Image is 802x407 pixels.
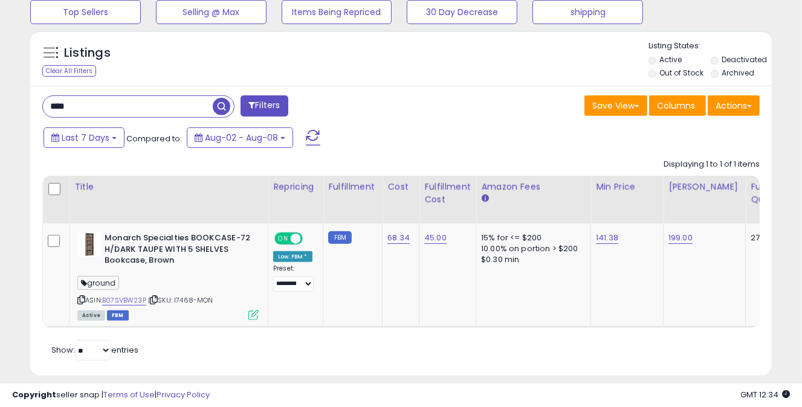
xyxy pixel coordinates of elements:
div: 10.00% on portion > $200 [481,243,581,254]
strong: Copyright [12,389,56,400]
label: Out of Stock [659,68,703,78]
div: Fulfillment [328,181,377,193]
button: Aug-02 - Aug-08 [187,127,293,148]
label: Deactivated [722,54,767,65]
a: Terms of Use [103,389,155,400]
div: Low. FBM * [273,251,312,262]
span: Aug-02 - Aug-08 [205,132,278,144]
span: Show: entries [51,344,138,356]
button: Filters [241,95,288,117]
b: Monarch Specialties BOOKCASE-72 H/DARK TAUPE WITH 5 SHELVES Bookcase, Brown [105,232,251,269]
div: Title [74,181,263,193]
a: 45.00 [424,232,447,244]
span: ground [77,276,119,290]
button: Save View [584,95,647,116]
h5: Listings [64,45,111,62]
span: FBM [107,310,129,321]
label: Archived [722,68,754,78]
div: Clear All Filters [42,65,96,77]
button: Columns [649,95,706,116]
span: | SKU: I7468-MON [148,295,213,305]
div: Fulfillment Cost [424,181,471,206]
small: FBM [328,231,352,244]
a: B07SVBW23P [102,295,146,306]
a: 68.34 [387,232,410,244]
span: ON [276,234,291,244]
img: 41JPOs90a5L._SL40_.jpg [77,232,102,257]
small: Amazon Fees. [481,193,488,204]
div: ASIN: [77,232,259,319]
div: Cost [387,181,414,193]
span: Compared to: [126,133,182,144]
span: Last 7 Days [62,132,109,144]
span: Columns [657,100,695,112]
div: seller snap | | [12,389,210,401]
a: 199.00 [668,232,693,244]
div: Fulfillable Quantity [751,181,792,206]
div: Amazon Fees [481,181,586,193]
div: Repricing [273,181,318,193]
div: [PERSON_NAME] [668,181,740,193]
div: 27 [751,232,788,243]
div: $0.30 min [481,254,581,265]
div: Min Price [596,181,658,193]
div: Displaying 1 to 1 of 1 items [664,159,760,170]
span: 2025-08-16 12:34 GMT [740,389,790,400]
a: 141.38 [596,232,618,244]
div: Preset: [273,264,314,292]
button: Actions [708,95,760,116]
div: 15% for <= $200 [481,232,581,243]
p: Listing States: [648,40,772,52]
label: Active [659,54,682,65]
span: All listings currently available for purchase on Amazon [77,310,105,321]
span: OFF [301,234,320,244]
a: Privacy Policy [157,389,210,400]
button: Last 7 Days [44,127,125,148]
